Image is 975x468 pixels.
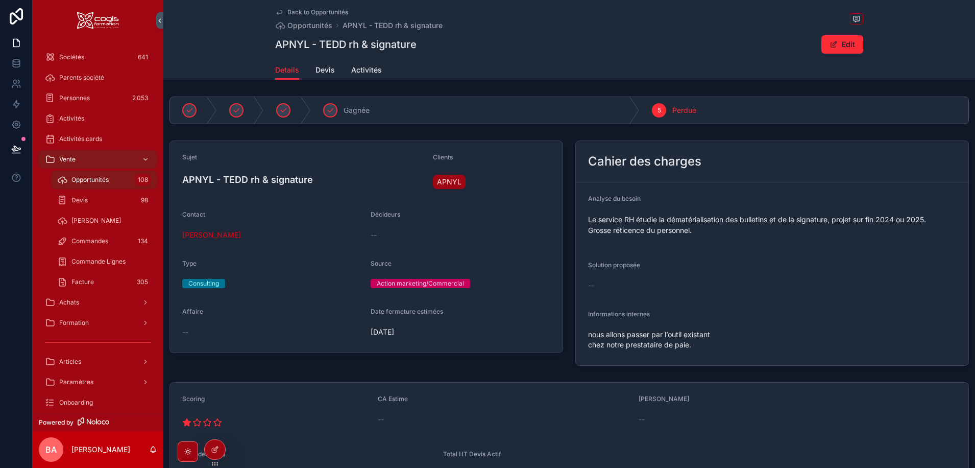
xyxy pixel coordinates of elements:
[39,353,157,371] a: Articles
[588,261,640,269] span: Solution proposée
[71,258,126,266] span: Commande Lignes
[371,230,377,240] span: --
[51,212,157,230] a: [PERSON_NAME]
[443,450,501,458] span: Total HT Devis Actif
[182,395,205,403] span: Scoring
[315,65,335,75] span: Devis
[135,174,151,186] div: 108
[351,65,382,75] span: Activités
[59,298,79,307] span: Achats
[371,210,400,218] span: Décideurs
[287,20,332,31] span: Opportunités
[275,20,332,31] a: Opportunités
[344,105,370,115] span: Gagnée
[59,399,93,407] span: Onboarding
[351,61,382,81] a: Activités
[51,273,157,291] a: Facture305
[588,280,594,291] span: --
[71,196,88,204] span: Devis
[588,195,641,202] span: Analyse du besoin
[134,276,151,288] div: 305
[51,171,157,189] a: Opportunités108
[39,373,157,391] a: Paramètres
[639,414,645,425] span: --
[821,35,863,54] button: Edit
[59,94,90,102] span: Personnes
[135,235,151,247] div: 134
[71,217,121,225] span: [PERSON_NAME]
[275,65,299,75] span: Details
[71,444,130,455] p: [PERSON_NAME]
[45,443,57,456] span: BA
[588,330,768,350] span: nous allons passer par l’outil existant chez notre prestataire de paie.
[433,153,453,161] span: Clients
[33,413,163,431] a: Powered by
[39,393,157,412] a: Onboarding
[39,418,74,427] span: Powered by
[59,155,76,163] span: Vente
[33,41,163,413] div: scrollable content
[657,106,661,114] span: 5
[59,358,81,366] span: Articles
[59,74,104,82] span: Parents société
[378,414,384,425] span: --
[59,135,102,143] span: Activités cards
[138,194,151,206] div: 98
[188,279,219,288] div: Consulting
[182,260,197,267] span: Type
[588,214,956,236] p: Le service RH étudie la dématérialisation des bulletins et de la signature, projet sur fin 2024 o...
[588,153,701,170] h2: Cahier des charges
[39,293,157,312] a: Achats
[39,314,157,332] a: Formation
[51,252,157,271] a: Commande Lignes
[135,51,151,63] div: 641
[371,260,392,267] span: Source
[39,68,157,87] a: Parents société
[71,237,108,245] span: Commandes
[182,210,205,218] span: Contact
[71,176,109,184] span: Opportunités
[39,48,157,66] a: Sociétés641
[315,61,335,81] a: Devis
[343,20,443,31] a: APNYL - TEDD rh & signature
[275,37,417,52] h1: APNYL - TEDD rh & signature
[59,53,84,61] span: Sociétés
[39,109,157,128] a: Activités
[59,319,89,327] span: Formation
[672,105,696,115] span: Perdue
[377,279,464,288] div: Action marketing/Commercial
[182,450,225,458] span: Total des devis
[371,327,551,337] span: [DATE]
[275,61,299,80] a: Details
[371,308,443,315] span: Date fermeture estimées
[437,177,461,187] span: APNYL
[639,395,689,403] span: [PERSON_NAME]
[59,378,93,386] span: Paramètres
[378,395,408,403] span: CA Estime
[588,310,650,318] span: Informations internes
[287,8,348,16] span: Back to Opportunités
[51,232,157,250] a: Commandes134
[39,150,157,169] a: Vente
[77,12,119,29] img: App logo
[39,89,157,107] a: Personnes2 053
[51,191,157,209] a: Devis98
[59,114,84,123] span: Activités
[71,278,94,286] span: Facture
[182,173,425,186] h4: APNYL - TEDD rh & signature
[129,92,151,104] div: 2 053
[182,308,203,315] span: Affaire
[275,8,348,16] a: Back to Opportunités
[182,327,188,337] span: --
[433,175,466,189] a: APNYL
[39,130,157,148] a: Activités cards
[182,153,197,161] span: Sujet
[182,230,241,240] a: [PERSON_NAME]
